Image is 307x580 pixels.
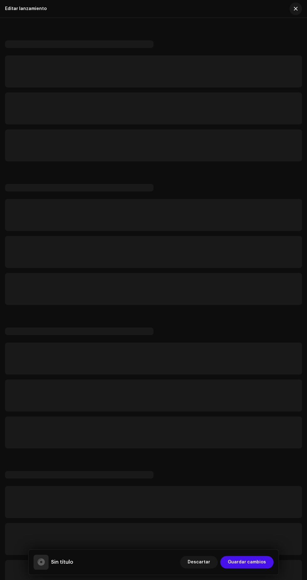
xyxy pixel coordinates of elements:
[228,556,266,568] span: Guardar cambios
[220,556,273,568] button: Guardar cambios
[5,6,47,11] div: Editar lanzamiento
[180,556,218,568] button: Descartar
[188,556,210,568] span: Descartar
[51,558,73,566] h5: Sin título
